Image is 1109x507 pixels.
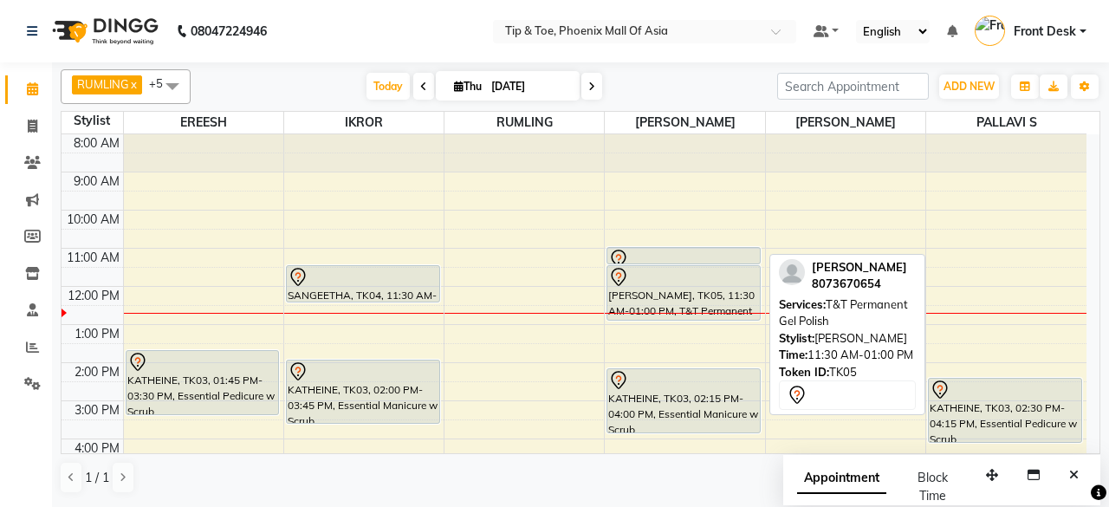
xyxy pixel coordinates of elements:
span: Front Desk [1014,23,1076,41]
div: 11:00 AM [63,249,123,267]
button: Close [1061,462,1086,489]
span: [PERSON_NAME] [812,260,907,274]
div: 8:00 AM [70,134,123,153]
div: 12:00 PM [64,287,123,305]
div: [PERSON_NAME] [779,330,916,348]
span: Services: [779,297,826,311]
input: 2025-09-04 [486,74,573,100]
span: IKROR [284,112,444,133]
a: x [129,77,137,91]
span: 1 / 1 [85,469,109,487]
span: RUMLING [444,112,604,133]
span: +5 [149,76,176,90]
img: logo [44,7,163,55]
span: Token ID: [779,365,829,379]
span: Time: [779,348,807,361]
span: [PERSON_NAME] [766,112,925,133]
div: 3:00 PM [71,401,123,419]
div: [PERSON_NAME], TK05, 11:30 AM-01:00 PM, T&T Permanent Gel Polish [607,266,760,320]
span: [PERSON_NAME] [605,112,764,133]
span: RUMLING [77,77,129,91]
div: KATHEINE, TK03, 02:00 PM-03:45 PM, Essential Manicure w Scrub [287,361,439,423]
span: PALLAVI S [926,112,1086,133]
div: 4:00 PM [71,439,123,458]
img: Front Desk [975,16,1005,46]
b: 08047224946 [191,7,267,55]
span: T&T Permanent Gel Polish [779,297,908,328]
span: Stylist: [779,331,814,345]
div: Stylist [62,112,123,130]
div: TK05 [779,364,916,381]
div: 8073670654 [812,276,907,293]
button: ADD NEW [939,75,999,99]
div: 2:00 PM [71,363,123,381]
span: Thu [450,80,486,93]
div: 11:30 AM-01:00 PM [779,347,916,364]
div: KATHEINE, TK03, 01:45 PM-03:30 PM, Essential Pedicure w Scrub [126,351,279,414]
input: Search Appointment [777,73,929,100]
div: 10:00 AM [63,211,123,229]
div: 1:00 PM [71,325,123,343]
div: KATHEINE, TK03, 02:30 PM-04:15 PM, Essential Pedicure w Scrub [929,379,1081,442]
span: EREESH [124,112,283,133]
div: SANGEETHA, TK04, 11:30 AM-12:30 PM, T&T Permanent Gel Polish [287,266,439,302]
img: profile [779,259,805,285]
div: KATHEINE, TK03, 02:15 PM-04:00 PM, Essential Manicure w Scrub [607,369,760,432]
span: Appointment [797,463,886,494]
span: Today [366,73,410,100]
span: ADD NEW [944,80,995,93]
span: Block Time [918,470,948,504]
div: [PERSON_NAME], TK05, 11:00 AM-11:30 AM, Temporary Nail Extension [607,248,760,263]
div: 9:00 AM [70,172,123,191]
